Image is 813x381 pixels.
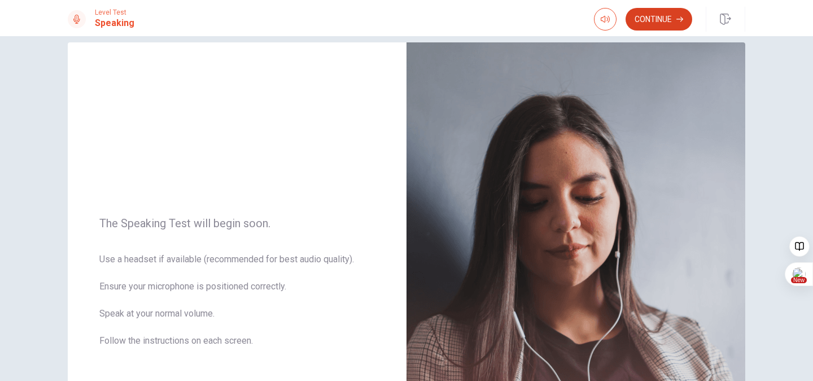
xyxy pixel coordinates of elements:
[99,253,375,361] span: Use a headset if available (recommended for best audio quality). Ensure your microphone is positi...
[95,16,134,30] h1: Speaking
[95,8,134,16] span: Level Test
[626,8,692,31] button: Continue
[99,217,375,230] span: The Speaking Test will begin soon.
